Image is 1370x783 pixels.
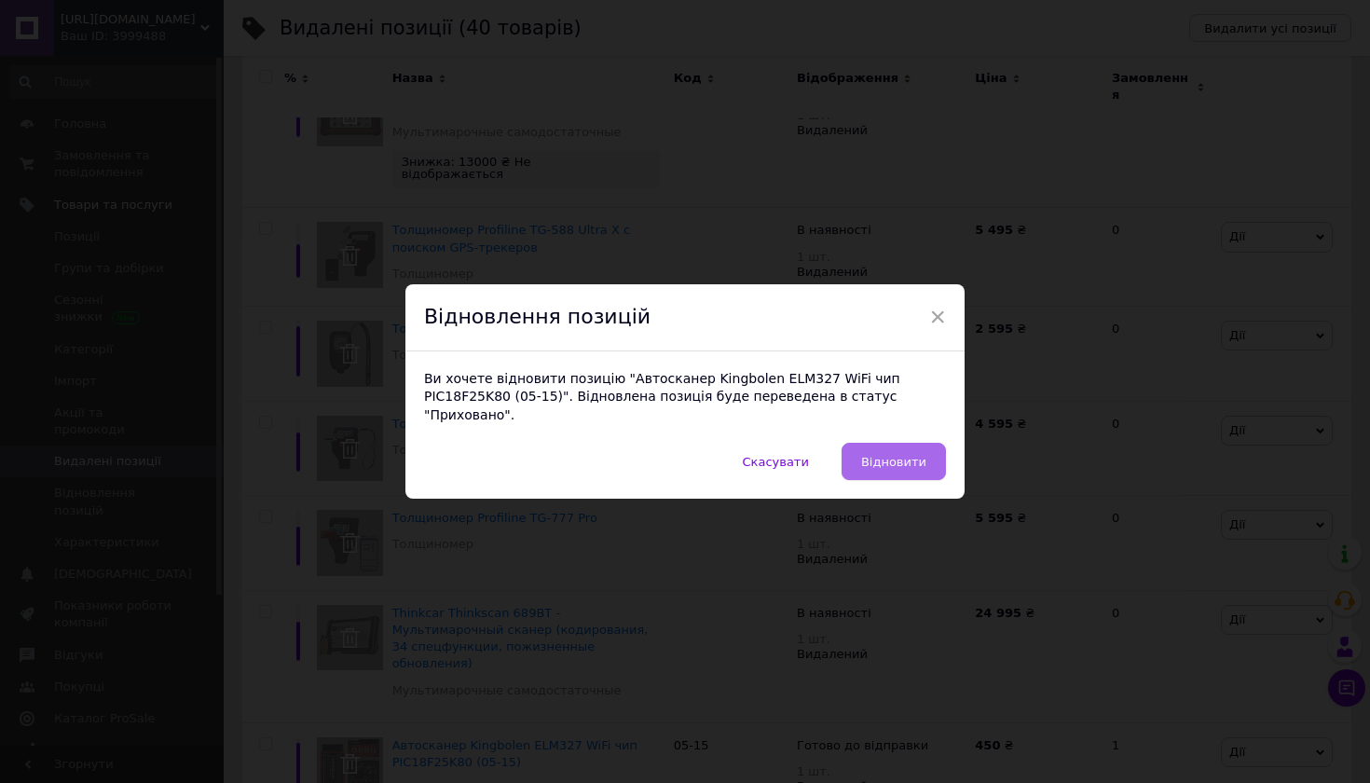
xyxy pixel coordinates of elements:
div: Відновлення позицій [405,284,965,351]
button: Відновити [842,443,946,480]
span: Скасувати [743,455,809,469]
span: × [929,301,946,333]
span: Відновити [861,455,926,469]
button: Скасувати [723,443,829,480]
p: Ви хочете відновити позицію "Автосканер Kingbolen ELM327 WiFi чип PIC18F25K80 (05-15)". Відновлен... [424,370,946,425]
